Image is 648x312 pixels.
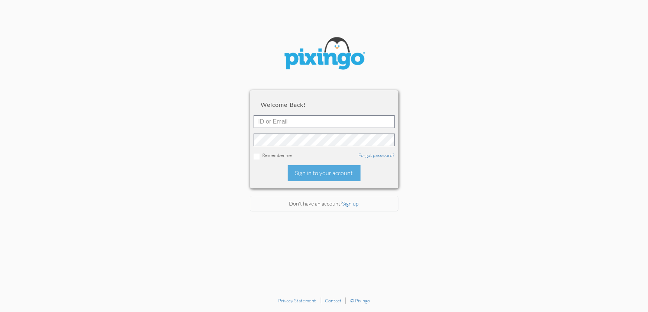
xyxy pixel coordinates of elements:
[359,152,395,158] a: Forgot password?
[342,200,359,207] a: Sign up
[254,152,395,160] div: Remember me
[261,101,387,108] h2: Welcome back!
[325,298,342,303] a: Contact
[278,298,316,303] a: Privacy Statement
[280,33,369,75] img: pixingo logo
[254,115,395,128] input: ID or Email
[350,298,370,303] a: © Pixingo
[250,196,398,212] div: Don't have an account?
[288,165,361,181] div: Sign in to your account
